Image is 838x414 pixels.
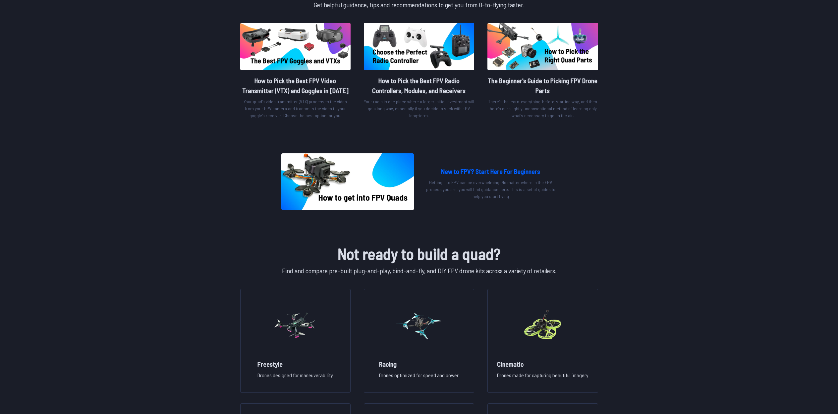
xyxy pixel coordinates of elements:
p: Drones made for capturing beautiful imagery [497,371,588,385]
a: image of categoryCinematicDrones made for capturing beautiful imagery [487,289,598,393]
h2: Racing [379,359,459,369]
a: image of postThe Beginner's Guide to Picking FPV Drone PartsThere’s the learn-everything-before-s... [487,23,598,122]
img: image of category [395,296,443,354]
img: image of category [271,296,319,354]
p: Your quad’s video transmitter (VTX) processes the video from your FPV camera and transmits the vi... [240,98,351,119]
a: image of categoryFreestyleDrones designed for maneuverability [240,289,351,393]
a: image of postHow to Pick the Best FPV Video Transmitter (VTX) and Goggles in [DATE]Your quad’s vi... [240,23,351,122]
img: image of post [281,153,414,210]
img: image of post [487,23,598,70]
h2: New to FPV? Start Here For Beginners [424,166,557,176]
a: image of categoryRacingDrones optimized for speed and power [364,289,474,393]
p: Find and compare pre-built plug-and-play, bind-and-fly, and DIY FPV drone kits across a variety o... [239,266,599,276]
h1: Not ready to build a quad? [239,242,599,266]
img: image of post [364,23,474,70]
img: image of category [519,296,567,354]
a: image of postNew to FPV? Start Here For BeginnersGetting into FPV can be overwhelming. No matter ... [281,153,557,210]
p: Your radio is one place where a larger initial investment will go a long way, especially if you d... [364,98,474,119]
a: image of postHow to Pick the Best FPV Radio Controllers, Modules, and ReceiversYour radio is one ... [364,23,474,122]
p: Getting into FPV can be overwhelming. No matter where in the FPV process you are, you will find g... [424,179,557,200]
h2: The Beginner's Guide to Picking FPV Drone Parts [487,76,598,95]
p: Drones optimized for speed and power [379,371,459,385]
h2: Cinematic [497,359,588,369]
h2: Freestyle [257,359,333,369]
p: Drones designed for maneuverability [257,371,333,385]
h2: How to Pick the Best FPV Radio Controllers, Modules, and Receivers [364,76,474,95]
h2: How to Pick the Best FPV Video Transmitter (VTX) and Goggles in [DATE] [240,76,351,95]
p: There’s the learn-everything-before-starting way, and then there’s our slightly unconventional me... [487,98,598,119]
img: image of post [240,23,351,70]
